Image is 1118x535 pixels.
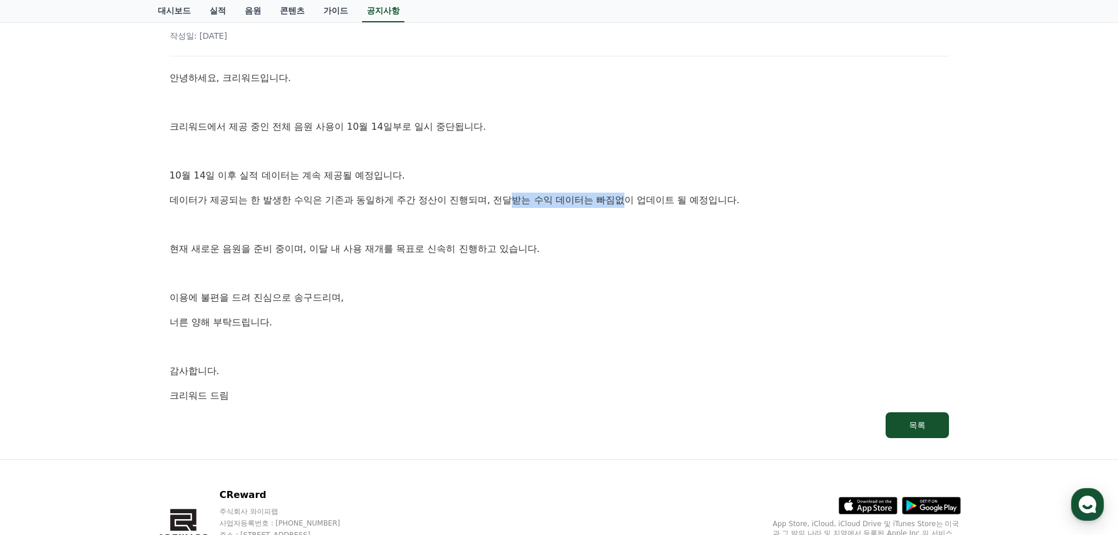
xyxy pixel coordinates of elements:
p: 10월 14일 이후 실적 데이터는 계속 제공될 예정입니다. [170,168,949,183]
p: 크리워드 드림 [170,388,949,403]
div: 목록 [909,419,926,431]
p: 너른 양해 부탁드립니다. [170,315,949,330]
span: 홈 [37,390,44,399]
p: 이용에 불편을 드려 진심으로 송구드리며, [170,290,949,305]
p: 주식회사 와이피랩 [219,507,363,516]
span: 작성일: [DATE] [170,31,228,41]
p: 감사합니다. [170,364,949,379]
span: 설정 [181,390,195,399]
p: 현재 새로운 음원을 준비 중이며, 이달 내 사용 재개를 목표로 신속히 진행하고 있습니다. [170,241,949,257]
a: 대화 [77,372,151,402]
p: CReward [219,488,363,502]
a: 목록 [170,412,949,438]
p: 크리워드에서 제공 중인 전체 음원 사용이 10월 14일부로 일시 중단됩니다. [170,119,949,134]
p: 사업자등록번호 : [PHONE_NUMBER] [219,519,363,528]
a: 설정 [151,372,225,402]
p: 데이터가 제공되는 한 발생한 수익은 기존과 동일하게 주간 정산이 진행되며, 전달받는 수익 데이터는 빠짐없이 업데이트 될 예정입니다. [170,193,949,208]
button: 목록 [886,412,949,438]
a: 홈 [4,372,77,402]
p: 안녕하세요, 크리워드입니다. [170,70,949,86]
span: 대화 [107,391,121,400]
